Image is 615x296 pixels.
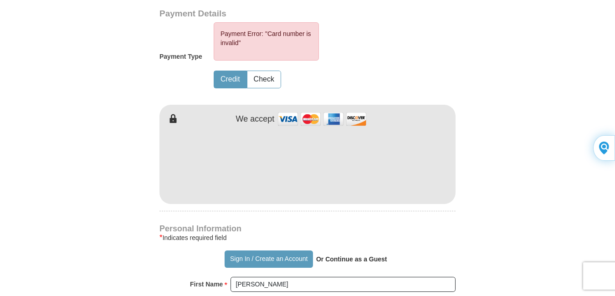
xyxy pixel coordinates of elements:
[159,9,392,19] h3: Payment Details
[159,53,202,61] h5: Payment Type
[159,225,456,232] h4: Personal Information
[220,29,312,47] li: Payment Error: "Card number is invalid"
[190,278,223,291] strong: First Name
[159,232,456,243] div: Indicates required field
[225,250,313,268] button: Sign In / Create an Account
[247,71,281,88] button: Check
[277,109,368,129] img: credit cards accepted
[236,114,275,124] h4: We accept
[316,255,387,263] strong: Or Continue as a Guest
[214,71,246,88] button: Credit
